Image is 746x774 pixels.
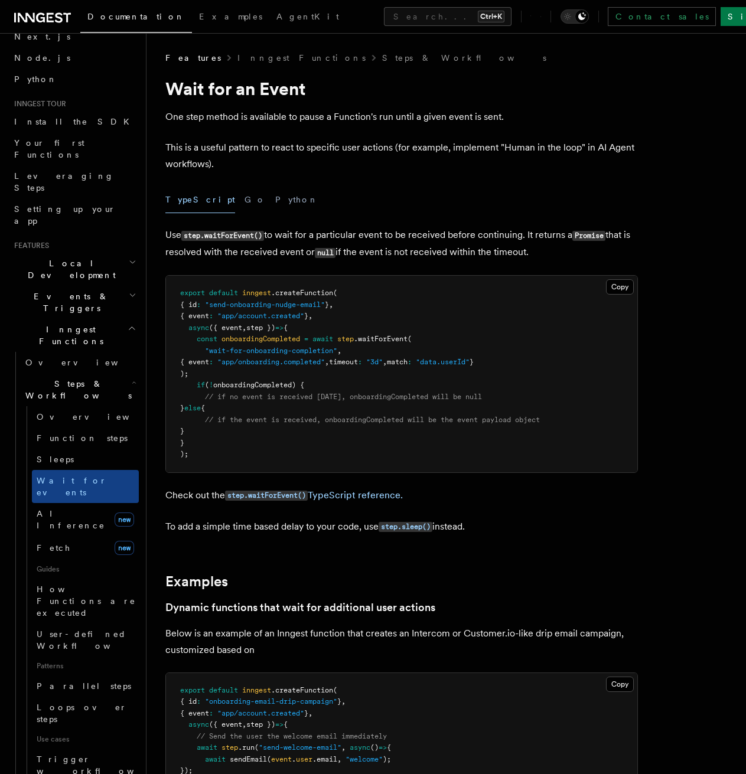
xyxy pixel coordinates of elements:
span: else [184,404,201,412]
span: "wait-for-onboarding-completion" [205,347,337,355]
span: Overview [25,358,147,367]
span: Overview [37,412,158,422]
a: Parallel steps [32,675,139,697]
span: , [329,301,333,309]
span: ( [267,755,271,763]
span: step [221,743,238,752]
span: Leveraging Steps [14,171,114,192]
span: Wait for events [37,476,107,497]
a: Install the SDK [9,111,139,132]
span: "3d" [366,358,383,366]
span: onboardingCompleted) { [213,381,304,389]
button: Python [275,187,318,213]
span: ({ event [209,720,242,729]
span: { [284,720,288,729]
code: step.waitForEvent() [225,491,308,501]
a: Examples [192,4,269,32]
a: Wait for events [32,470,139,503]
code: Promise [572,231,605,241]
span: await [312,335,333,343]
span: Features [165,52,221,64]
p: Below is an example of an Inngest function that creates an Intercom or Customer.io-like drip emai... [165,625,638,658]
span: Local Development [9,257,129,281]
span: // if no event is received [DATE], onboardingCompleted will be null [205,393,482,401]
p: Check out the [165,487,638,504]
span: match [387,358,408,366]
span: { [284,324,288,332]
span: { event [180,312,209,320]
a: Next.js [9,26,139,47]
span: if [197,381,205,389]
span: , [383,358,387,366]
span: Examples [199,12,262,21]
span: "app/account.created" [217,709,304,717]
span: () [370,743,379,752]
span: How Functions are executed [37,584,136,618]
span: Fetch [37,543,71,553]
span: . [292,755,296,763]
span: const [197,335,217,343]
code: step.waitForEvent() [181,231,264,241]
span: } [180,427,184,435]
span: "onboarding-email-drip-campaign" [205,697,337,706]
a: Dynamic functions that wait for additional user actions [165,599,435,616]
span: async [188,324,209,332]
span: , [341,743,346,752]
a: step.sleep() [379,521,432,532]
a: Steps & Workflows [382,52,546,64]
span: sendEmail [230,755,267,763]
span: await [205,755,226,763]
a: Setting up your app [9,198,139,231]
a: How Functions are executed [32,579,139,623]
span: : [209,312,213,320]
a: step.waitForEvent()TypeScript reference. [225,489,403,501]
span: } [180,439,184,447]
span: Inngest tour [9,99,66,109]
span: ); [180,450,188,458]
span: Loops over steps [37,703,127,724]
button: Copy [606,279,634,295]
span: { id [180,697,197,706]
span: , [308,312,312,320]
span: Your first Functions [14,138,84,159]
span: Events & Triggers [9,290,129,314]
a: Node.js [9,47,139,68]
span: , [337,755,341,763]
p: To add a simple time based delay to your code, use instead. [165,518,638,535]
span: : [197,301,201,309]
span: { [201,404,205,412]
span: Sleeps [37,455,74,464]
a: Inngest Functions [237,52,366,64]
code: step.sleep() [379,522,432,532]
span: "data.userId" [416,358,470,366]
span: = [304,335,308,343]
span: { event [180,709,209,717]
span: ({ event [209,324,242,332]
span: { event [180,358,209,366]
button: Search...Ctrl+K [384,7,512,26]
kbd: Ctrl+K [478,11,504,22]
button: Steps & Workflows [21,373,139,406]
span: Install the SDK [14,117,136,126]
span: ( [408,335,412,343]
span: inngest [242,289,271,297]
button: Copy [606,677,634,692]
span: async [188,720,209,729]
span: } [325,301,329,309]
span: Function steps [37,433,128,443]
a: Fetchnew [32,536,139,560]
span: export [180,289,205,297]
a: Loops over steps [32,697,139,730]
span: User-defined Workflows [37,629,143,651]
button: Local Development [9,253,139,286]
span: Steps & Workflows [21,378,132,401]
span: , [341,697,346,706]
span: AgentKit [276,12,339,21]
span: AI Inference [37,509,105,530]
p: One step method is available to pause a Function's run until a given event is sent. [165,109,638,125]
span: Node.js [14,53,70,63]
span: Python [14,74,57,84]
span: : [408,358,412,366]
code: null [315,248,335,258]
span: new [115,512,134,527]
